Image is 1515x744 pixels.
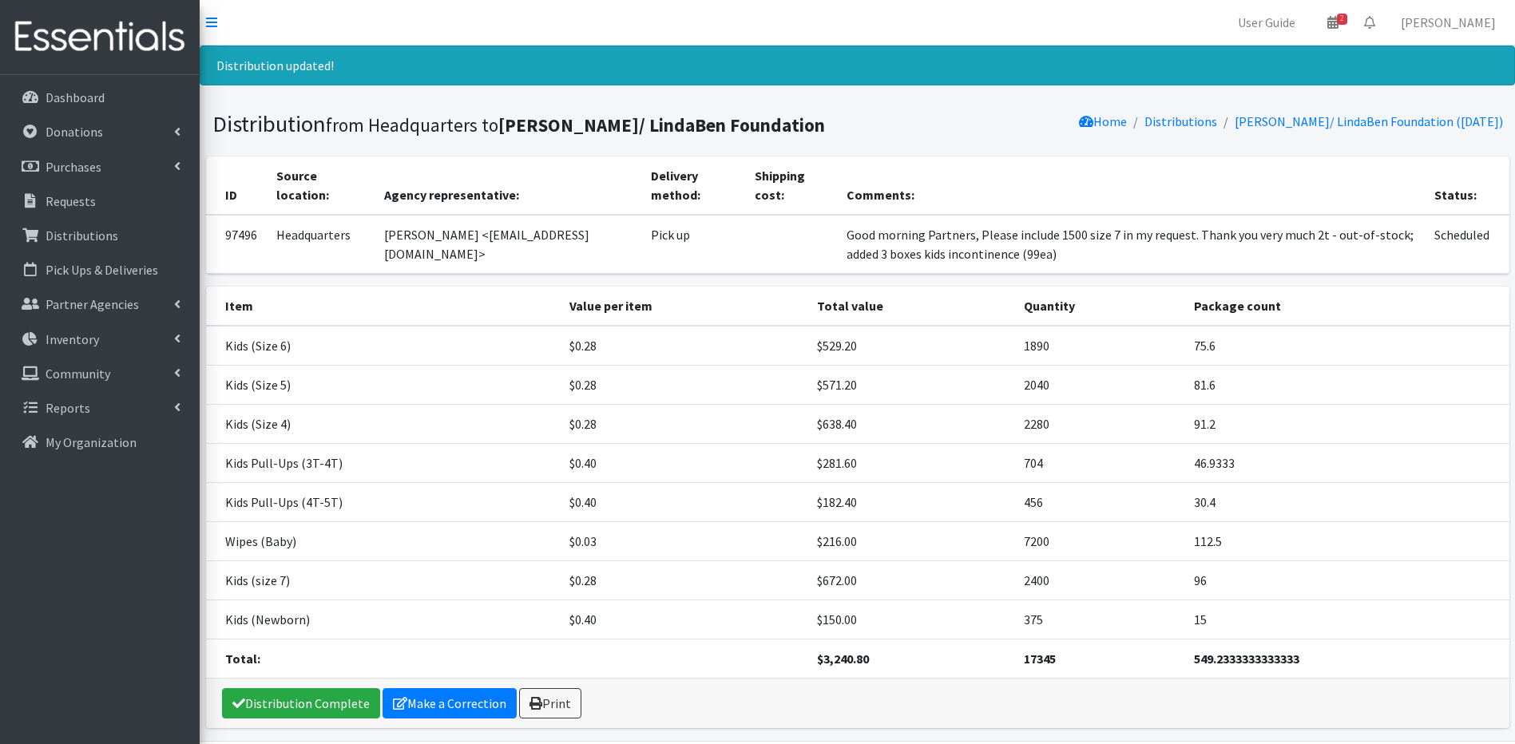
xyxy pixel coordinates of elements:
[1315,6,1351,38] a: 2
[206,215,267,274] td: 97496
[641,215,745,274] td: Pick up
[560,560,807,600] td: $0.28
[837,215,1425,274] td: Good morning Partners, Please include 1500 size 7 in my request. Thank you very much 2t - out-of-...
[6,254,193,286] a: Pick Ups & Deliveries
[1014,287,1184,326] th: Quantity
[560,521,807,560] td: $0.03
[206,287,560,326] th: Item
[206,326,560,366] td: Kids (Size 6)
[6,185,193,217] a: Requests
[817,651,869,667] strong: $3,240.80
[807,600,1014,639] td: $150.00
[1014,482,1184,521] td: 456
[46,228,118,243] p: Distributions
[46,159,101,175] p: Purchases
[6,116,193,148] a: Donations
[6,426,193,458] a: My Organization
[206,560,560,600] td: Kids (size 7)
[745,156,837,215] th: Shipping cost:
[1194,651,1299,667] strong: 549.2333333333333
[1388,6,1509,38] a: [PERSON_NAME]
[267,215,375,274] td: Headquarters
[1425,215,1509,274] td: Scheduled
[519,688,581,718] a: Print
[375,156,641,215] th: Agency representative:
[1144,113,1217,129] a: Distributions
[206,365,560,404] td: Kids (Size 5)
[807,365,1014,404] td: $571.20
[1425,156,1509,215] th: Status:
[46,434,137,450] p: My Organization
[1184,404,1509,443] td: 91.2
[46,124,103,140] p: Donations
[641,156,745,215] th: Delivery method:
[1184,521,1509,560] td: 112.5
[1014,365,1184,404] td: 2040
[46,296,139,312] p: Partner Agencies
[807,404,1014,443] td: $638.40
[46,262,158,278] p: Pick Ups & Deliveries
[212,110,852,138] h1: Distribution
[6,392,193,424] a: Reports
[222,688,380,718] a: Distribution Complete
[206,404,560,443] td: Kids (Size 4)
[1014,521,1184,560] td: 7200
[1184,287,1509,326] th: Package count
[560,482,807,521] td: $0.40
[1184,600,1509,639] td: 15
[1014,600,1184,639] td: 375
[498,113,825,137] b: [PERSON_NAME]/ LindaBen Foundation
[560,600,807,639] td: $0.40
[807,287,1014,326] th: Total value
[1184,443,1509,482] td: 46.9333
[206,482,560,521] td: Kids Pull-Ups (4T-5T)
[560,287,807,326] th: Value per item
[6,323,193,355] a: Inventory
[225,651,260,667] strong: Total:
[807,443,1014,482] td: $281.60
[837,156,1425,215] th: Comments:
[375,215,641,274] td: [PERSON_NAME] <[EMAIL_ADDRESS][DOMAIN_NAME]>
[560,443,807,482] td: $0.40
[326,113,825,137] small: from Headquarters to
[1184,326,1509,366] td: 75.6
[560,365,807,404] td: $0.28
[46,89,105,105] p: Dashboard
[6,10,193,64] img: HumanEssentials
[1235,113,1503,129] a: [PERSON_NAME]/ LindaBen Foundation ([DATE])
[200,46,1515,85] div: Distribution updated!
[6,220,193,251] a: Distributions
[1014,404,1184,443] td: 2280
[560,326,807,366] td: $0.28
[206,600,560,639] td: Kids (Newborn)
[46,366,110,382] p: Community
[1184,560,1509,600] td: 96
[807,482,1014,521] td: $182.40
[46,331,99,347] p: Inventory
[1014,560,1184,600] td: 2400
[6,151,193,183] a: Purchases
[807,560,1014,600] td: $672.00
[1079,113,1127,129] a: Home
[206,521,560,560] td: Wipes (Baby)
[807,326,1014,366] td: $529.20
[46,400,90,416] p: Reports
[807,521,1014,560] td: $216.00
[1014,326,1184,366] td: 1890
[46,193,96,209] p: Requests
[6,358,193,390] a: Community
[1184,365,1509,404] td: 81.6
[1014,443,1184,482] td: 704
[206,156,267,215] th: ID
[1024,651,1056,667] strong: 17345
[6,81,193,113] a: Dashboard
[1337,14,1347,25] span: 2
[206,443,560,482] td: Kids Pull-Ups (3T-4T)
[1225,6,1308,38] a: User Guide
[6,288,193,320] a: Partner Agencies
[383,688,517,718] a: Make a Correction
[267,156,375,215] th: Source location:
[1184,482,1509,521] td: 30.4
[560,404,807,443] td: $0.28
